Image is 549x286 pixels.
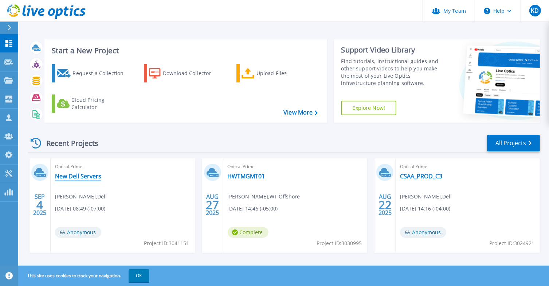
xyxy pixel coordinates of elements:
span: Optical Prime [228,163,363,171]
span: [DATE] 08:49 (-07:00) [55,205,105,213]
span: [PERSON_NAME] , Dell [55,193,107,201]
div: Upload Files [256,66,315,81]
span: Optical Prime [400,163,536,171]
span: Project ID: 3024921 [489,239,534,247]
h3: Start a New Project [52,47,317,55]
span: Anonymous [55,227,101,238]
span: 27 [206,202,219,208]
span: Optical Prime [55,163,191,171]
span: Project ID: 3041151 [144,239,189,247]
div: Download Collector [163,66,221,81]
div: Cloud Pricing Calculator [71,96,130,111]
div: Request a Collection [72,66,131,81]
span: [DATE] 14:46 (-05:00) [228,205,278,213]
span: [DATE] 14:16 (-04:00) [400,205,450,213]
span: This site uses cookies to track your navigation. [20,269,149,282]
span: [PERSON_NAME] , Dell [400,193,452,201]
a: Upload Files [236,64,318,82]
div: Recent Projects [28,134,108,152]
button: OK [129,269,149,282]
a: Cloud Pricing Calculator [52,94,133,113]
span: 22 [379,202,392,208]
a: Download Collector [144,64,225,82]
span: KD [531,8,539,13]
a: View More [283,109,317,116]
span: 4 [36,202,43,208]
span: Complete [228,227,268,238]
span: Anonymous [400,227,446,238]
a: CSAA_PROD_C3 [400,173,442,180]
div: SEP 2025 [33,192,47,218]
a: New Dell Servers [55,173,101,180]
a: HWTMGMT01 [228,173,265,180]
span: Project ID: 3030995 [317,239,362,247]
a: All Projects [487,135,540,151]
div: AUG 2025 [205,192,219,218]
div: Find tutorials, instructional guides and other support videos to help you make the most of your L... [341,58,445,87]
div: Support Video Library [341,45,445,55]
div: AUG 2025 [378,192,392,218]
a: Explore Now! [341,101,397,115]
span: [PERSON_NAME] , WT Offshore [228,193,300,201]
a: Request a Collection [52,64,133,82]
